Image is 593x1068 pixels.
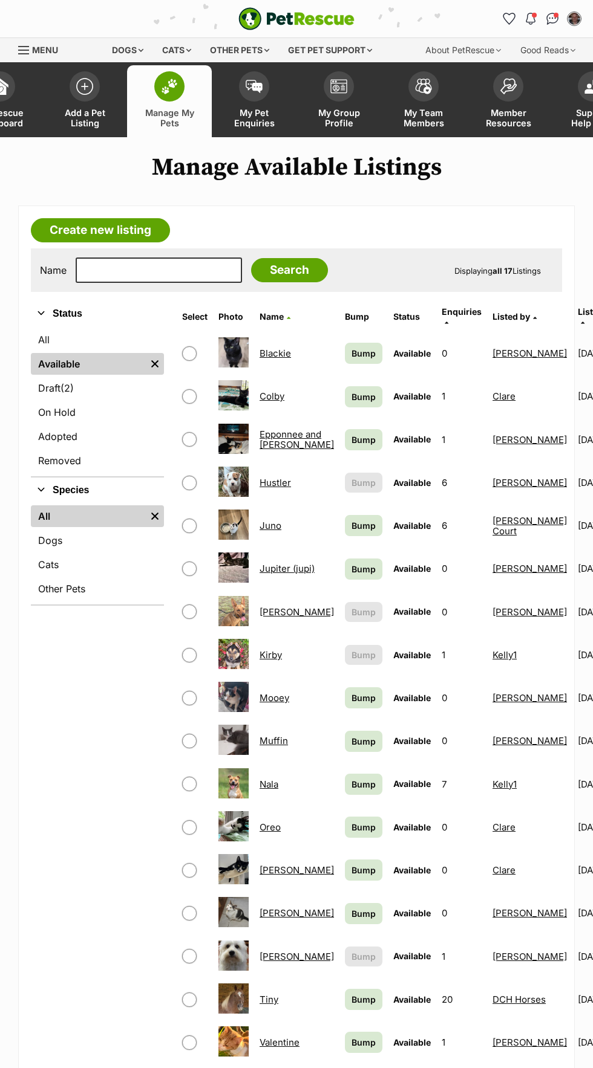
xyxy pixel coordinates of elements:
div: Status [31,326,164,476]
a: Favourites [499,9,519,28]
button: Bump [345,473,382,493]
span: Bump [352,864,376,876]
span: Bump [352,433,376,446]
a: Clare [493,821,516,833]
a: Bump [345,817,382,838]
a: [PERSON_NAME] [260,864,334,876]
img: Juno [218,510,249,540]
div: Dogs [103,38,152,62]
span: Available [393,520,431,531]
div: Cats [154,38,200,62]
a: Cats [31,554,164,575]
td: 0 [437,892,487,934]
a: Kelly1 [493,778,517,790]
a: Menu [18,38,67,60]
a: [PERSON_NAME] [493,1037,567,1048]
span: Available [393,736,431,746]
a: Tiny [260,994,278,1005]
a: On Hold [31,401,164,423]
span: Bump [352,821,376,833]
a: Bump [345,343,382,364]
span: Available [393,348,431,358]
img: Scully [218,897,249,927]
a: Muffin [260,735,288,746]
a: Bump [345,687,382,708]
span: translation missing: en.admin.listings.index.attributes.enquiries [442,306,482,317]
span: Bump [352,476,376,489]
a: Listed by [493,311,537,322]
span: Name [260,311,284,322]
span: Available [393,477,431,488]
button: Species [31,482,164,498]
span: (2) [61,381,74,395]
a: Bump [345,515,382,536]
a: Mooey [260,692,289,704]
span: Bump [352,950,376,963]
img: pet-enquiries-icon-7e3ad2cf08bfb03b45e93fb7055b45f3efa6380592205ae92323e6603595dc1f.svg [246,80,263,93]
span: Available [393,693,431,703]
span: Available [393,650,431,660]
a: Bump [345,731,382,752]
a: Bump [345,429,382,450]
th: Select [177,302,212,331]
div: Good Reads [512,38,584,62]
td: 20 [437,979,487,1020]
a: Enquiries [442,306,482,326]
a: Juno [260,520,281,531]
a: [PERSON_NAME] [493,348,567,359]
a: Clare [493,864,516,876]
a: Nala [260,778,278,790]
span: Bump [352,390,376,403]
span: Available [393,434,431,444]
a: Other Pets [31,578,164,600]
a: [PERSON_NAME] [493,434,567,445]
a: [PERSON_NAME] [493,735,567,746]
span: Menu [32,45,58,55]
a: Dogs [31,529,164,551]
button: Notifications [521,9,540,28]
td: 1 [437,634,487,676]
a: Bump [345,386,382,407]
span: Member Resources [481,108,536,128]
a: Remove filter [146,505,164,527]
a: All [31,329,164,351]
span: Available [393,778,431,789]
span: My Team Members [396,108,451,128]
td: 1 [437,936,487,977]
a: Bump [345,859,382,881]
label: Name [40,265,67,276]
a: PetRescue [238,7,355,30]
td: 1 [437,419,487,461]
span: Available [393,951,431,961]
span: Available [393,908,431,918]
a: Hustler [260,477,291,488]
img: team-members-icon-5396bd8760b3fe7c0b43da4ab00e1e3bb1a5d9ba89233759b79545d2d3fc5d0d.svg [415,79,432,94]
img: manage-my-pets-icon-02211641906a0b7f246fdf0571729dbe1e7629f14944591b6c1af311fb30b64b.svg [161,79,178,94]
div: Other pets [201,38,278,62]
td: 0 [437,720,487,762]
a: Blackie [260,348,291,359]
td: 1 [437,1021,487,1063]
a: Member Resources [466,65,551,137]
a: Valentine [260,1037,300,1048]
a: My Pet Enquiries [212,65,296,137]
a: Oreo [260,821,281,833]
a: Bump [345,903,382,924]
span: My Pet Enquiries [227,108,281,128]
span: Bump [352,1036,376,1049]
input: Search [251,258,328,282]
span: Bump [352,649,376,661]
a: [PERSON_NAME] [493,951,567,962]
a: Removed [31,450,164,471]
th: Status [388,302,436,331]
span: Available [393,865,431,875]
button: Bump [345,947,382,966]
a: Manage My Pets [127,65,212,137]
a: Bump [345,558,382,580]
a: Bump [345,1032,382,1053]
th: Bump [340,302,387,331]
img: notifications-46538b983faf8c2785f20acdc204bb7945ddae34d4c08c2a6579f10ce5e182be.svg [526,13,536,25]
td: 0 [437,806,487,848]
a: Kelly1 [493,649,517,661]
div: About PetRescue [417,38,509,62]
